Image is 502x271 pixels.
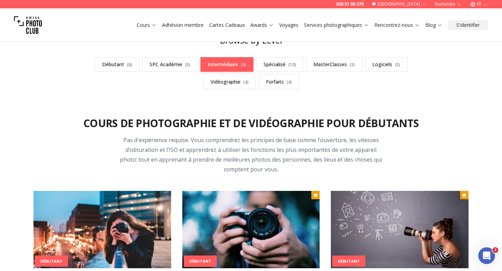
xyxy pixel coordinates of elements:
a: Voyages [279,22,298,29]
h2: Cours de photographie et de vidéographie pour débutants [83,117,419,130]
div: Débutant [35,255,68,267]
a: Vidéographie(4) [203,75,256,89]
a: Logiciels(5) [365,57,408,72]
a: SPC Académie(5) [142,57,198,72]
button: Voyages [276,20,301,30]
button: Rencontrez-nous [372,20,423,30]
button: Awards [248,20,276,30]
span: ( 4 ) [243,79,249,85]
a: Cours [137,22,157,29]
a: Rencontrez-nous [374,22,420,29]
span: ( 10 ) [288,62,296,68]
a: Forfaits(4) [259,75,299,89]
div: Débutant [184,256,217,267]
a: Intermédiaire(4) [200,57,253,72]
a: Awards [250,22,274,29]
button: Adhésion membre [159,20,206,30]
span: 2 [493,247,498,253]
iframe: Intercom live chat [478,247,495,264]
img: Cours Débutant du Soir [331,191,469,268]
a: Spécialisé(10) [256,57,303,72]
button: S'identifier [448,20,488,30]
a: Services photographiques [304,22,369,29]
span: ( 4 ) [287,79,292,85]
a: Blog [425,22,442,29]
span: ( 5 ) [185,62,190,68]
a: MasterClasses(3) [306,57,362,72]
button: Services photographiques [301,20,372,30]
span: ( 5 ) [395,62,400,68]
a: Débutant(8) [95,57,139,72]
img: Cours photo d'essai pour débutants [33,191,171,268]
a: Adhésion membre [162,22,204,29]
button: Cartes Cadeaux [206,20,248,30]
img: Cours de photographie d'une journée pour débutant [182,191,320,268]
span: ( 3 ) [350,62,355,68]
span: Pas d'expérience requise. Vous comprendrez les principes de base comme l’ouverture, les vitesses ... [120,136,382,173]
button: Blog [423,20,445,30]
a: 058 51 00 270 [336,1,364,7]
span: ( 4 ) [241,62,246,68]
div: Débutant [332,255,365,267]
span: ( 8 ) [127,62,132,68]
button: Cours [134,20,159,30]
a: Cartes Cadeaux [209,22,245,29]
img: Swiss photo club [14,11,42,39]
